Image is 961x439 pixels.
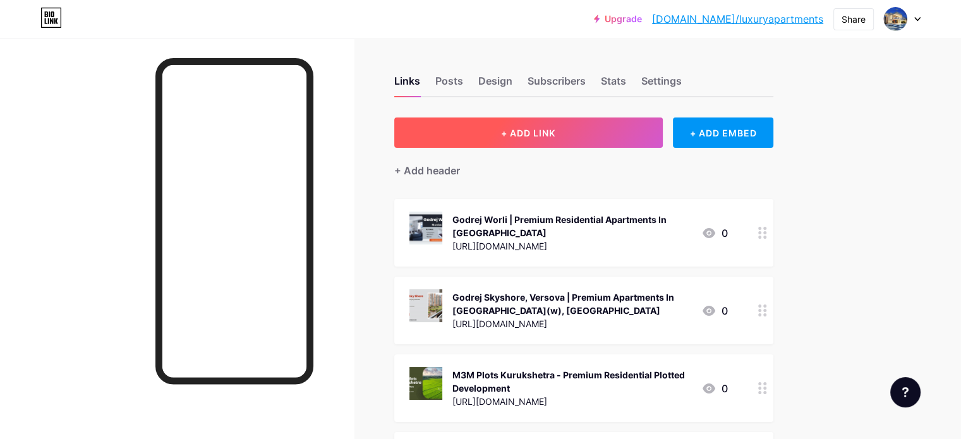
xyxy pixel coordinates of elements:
div: Design [478,73,512,96]
a: [DOMAIN_NAME]/luxuryapartments [652,11,823,27]
div: Stats [601,73,626,96]
div: Godrej Skyshore, Versova | Premium Apartments In [GEOGRAPHIC_DATA](w), [GEOGRAPHIC_DATA] [452,291,691,317]
div: 0 [701,226,728,241]
span: + ADD LINK [501,128,555,138]
div: + ADD EMBED [673,117,773,148]
div: 0 [701,381,728,396]
div: M3M Plots Kurukshetra - Premium Residential Plotted Development [452,368,691,395]
img: Godrej Worli | Premium Residential Apartments In Mumbai [409,212,442,244]
button: + ADD LINK [394,117,663,148]
div: 0 [701,303,728,318]
a: Upgrade [594,14,642,24]
img: luxuryapartments [883,7,907,31]
div: [URL][DOMAIN_NAME] [452,239,691,253]
div: [URL][DOMAIN_NAME] [452,317,691,330]
div: Posts [435,73,463,96]
div: + Add header [394,163,460,178]
img: M3M Plots Kurukshetra - Premium Residential Plotted Development [409,367,442,400]
div: Godrej Worli | Premium Residential Apartments In [GEOGRAPHIC_DATA] [452,213,691,239]
div: Settings [641,73,682,96]
div: Subscribers [528,73,586,96]
div: Links [394,73,420,96]
div: [URL][DOMAIN_NAME] [452,395,691,408]
img: Godrej Skyshore, Versova | Premium Apartments In Andheri(w), Mumbai [409,289,442,322]
div: Share [842,13,866,26]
